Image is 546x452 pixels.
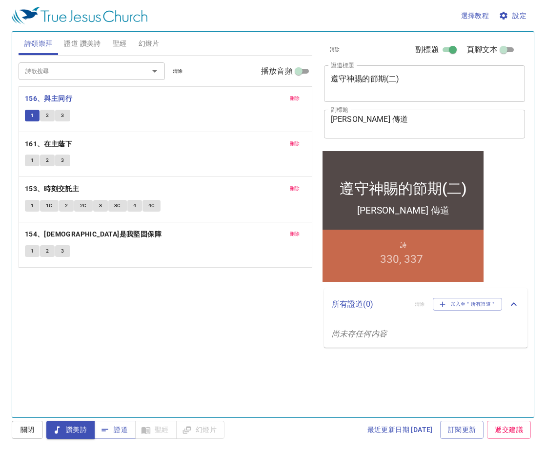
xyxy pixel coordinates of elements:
[46,247,49,255] span: 2
[31,111,34,120] span: 1
[139,38,160,50] span: 幻燈片
[55,155,70,166] button: 3
[284,93,306,104] button: 刪除
[12,421,43,439] button: 關閉
[31,156,34,165] span: 1
[80,201,87,210] span: 2C
[25,228,162,240] b: 154、[DEMOGRAPHIC_DATA]是我堅固保障
[74,200,93,212] button: 2C
[64,38,101,50] span: 證道 讚美詩
[457,7,493,25] button: 選擇教程
[12,7,147,24] img: True Jesus Church
[331,74,519,93] textarea: 遵守神賜的節期(二)
[55,110,70,121] button: 3
[167,65,189,77] button: 清除
[440,421,484,439] a: 訂閱更新
[99,201,102,210] span: 3
[31,201,34,210] span: 1
[25,138,74,150] button: 161、在主蔭下
[25,183,81,195] button: 153、時刻交託主
[24,38,53,50] span: 詩頌崇拜
[25,245,40,257] button: 1
[331,115,519,133] textarea: [PERSON_NAME] 傳道
[133,201,136,210] span: 4
[46,156,49,165] span: 2
[31,247,34,255] span: 1
[495,424,523,436] span: 遞交建議
[40,245,55,257] button: 2
[501,10,526,22] span: 設定
[46,421,95,439] button: 讚美詩
[25,138,72,150] b: 161、在主蔭下
[114,201,121,210] span: 3C
[367,424,433,436] span: 最近更新日期 [DATE]
[330,45,340,54] span: 清除
[466,44,498,56] span: 頁腳文本
[54,424,87,436] span: 讚美詩
[261,65,293,77] span: 播放音頻
[142,200,161,212] button: 4C
[108,200,127,212] button: 3C
[94,421,136,439] button: 證道
[25,93,72,105] b: 156、與主同行
[93,200,108,212] button: 3
[25,228,163,240] button: 154、[DEMOGRAPHIC_DATA]是我堅固保障
[65,201,68,210] span: 2
[127,200,142,212] button: 4
[40,200,59,212] button: 1C
[320,149,486,284] iframe: from-child
[173,67,183,76] span: 清除
[461,10,489,22] span: 選擇教程
[102,424,128,436] span: 證道
[148,64,162,78] button: Open
[324,288,527,320] div: 所有證道(0)清除加入至＂所有證道＂
[290,139,300,148] span: 刪除
[497,7,530,25] button: 設定
[25,155,40,166] button: 1
[448,424,476,436] span: 訂閱更新
[284,183,306,195] button: 刪除
[46,111,49,120] span: 2
[113,38,127,50] span: 聖經
[25,200,40,212] button: 1
[55,245,70,257] button: 3
[61,156,64,165] span: 3
[61,111,64,120] span: 3
[290,184,300,193] span: 刪除
[332,298,407,310] p: 所有證道 ( 0 )
[284,138,306,150] button: 刪除
[25,93,74,105] button: 156、與主同行
[59,200,74,212] button: 2
[364,421,437,439] a: 最近更新日期 [DATE]
[25,183,80,195] b: 153、時刻交託主
[433,298,503,311] button: 加入至＂所有證道＂
[25,110,40,121] button: 1
[415,44,439,56] span: 副標題
[61,247,64,255] span: 3
[439,300,496,309] span: 加入至＂所有證道＂
[46,201,53,210] span: 1C
[487,421,531,439] a: 遞交建議
[40,110,55,121] button: 2
[290,94,300,103] span: 刪除
[40,155,55,166] button: 2
[324,44,346,56] button: 清除
[290,230,300,238] span: 刪除
[284,228,306,240] button: 刪除
[332,329,387,338] i: 尚未存任何内容
[148,201,155,210] span: 4C
[20,424,35,436] span: 關閉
